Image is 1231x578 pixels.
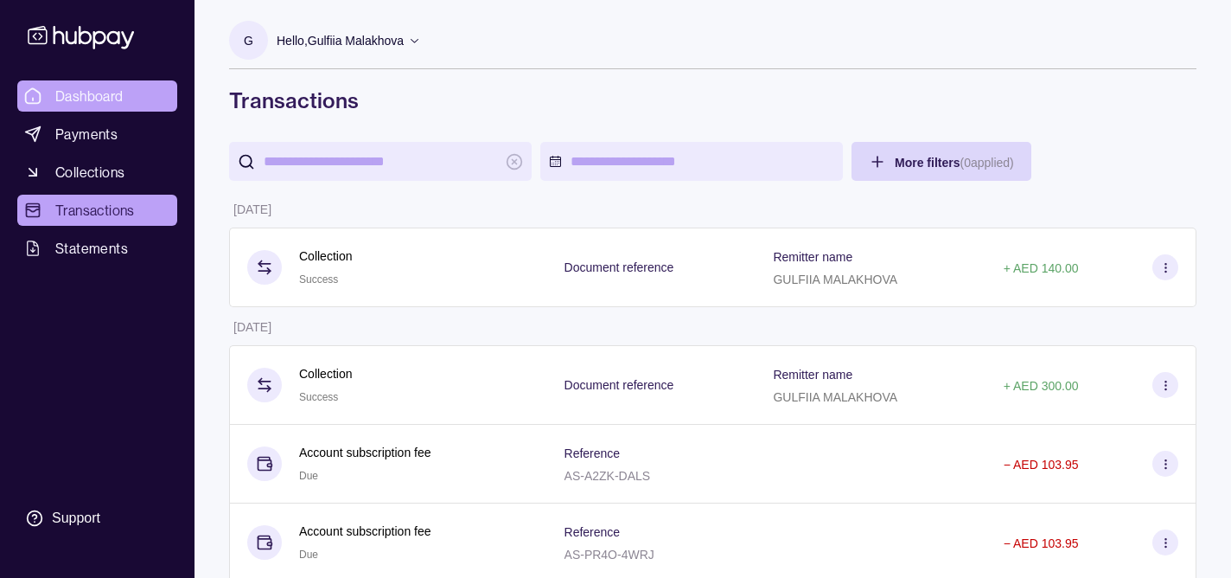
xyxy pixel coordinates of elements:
[773,390,897,404] p: GULFIIA MALAKHOVA
[244,31,253,50] p: G
[233,320,271,334] p: [DATE]
[895,156,1014,170] span: More filters
[299,364,352,383] p: Collection
[55,200,135,221] span: Transactions
[17,195,177,226] a: Transactions
[1004,379,1079,393] p: + AED 300.00
[17,119,177,150] a: Payments
[55,162,124,183] span: Collections
[55,124,118,144] span: Payments
[564,525,621,539] p: Reference
[851,142,1031,181] button: More filters(0applied)
[17,500,177,536] a: Support
[773,250,852,264] p: Remitter name
[299,549,318,561] span: Due
[299,247,352,266] p: Collection
[299,391,338,403] span: Success
[17,233,177,264] a: Statements
[773,273,897,286] p: GULFIIA MALAKHOVA
[229,87,1196,114] h1: Transactions
[564,469,651,483] p: AS-A2ZK-DALS
[277,31,404,50] p: Hello, Gulfiia Malakhova
[1004,536,1079,550] p: − AED 103.95
[17,157,177,188] a: Collections
[564,260,674,274] p: Document reference
[55,238,128,259] span: Statements
[52,509,100,528] div: Support
[564,378,674,392] p: Document reference
[299,470,318,482] span: Due
[564,548,654,562] p: AS-PR4O-4WRJ
[264,142,497,181] input: search
[299,443,431,462] p: Account subscription fee
[299,273,338,286] span: Success
[1004,261,1079,275] p: + AED 140.00
[960,156,1013,170] p: ( 0 applied)
[564,446,621,460] p: Reference
[299,522,431,541] p: Account subscription fee
[233,202,271,216] p: [DATE]
[1004,458,1079,472] p: − AED 103.95
[17,80,177,112] a: Dashboard
[773,368,852,382] p: Remitter name
[55,86,124,106] span: Dashboard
